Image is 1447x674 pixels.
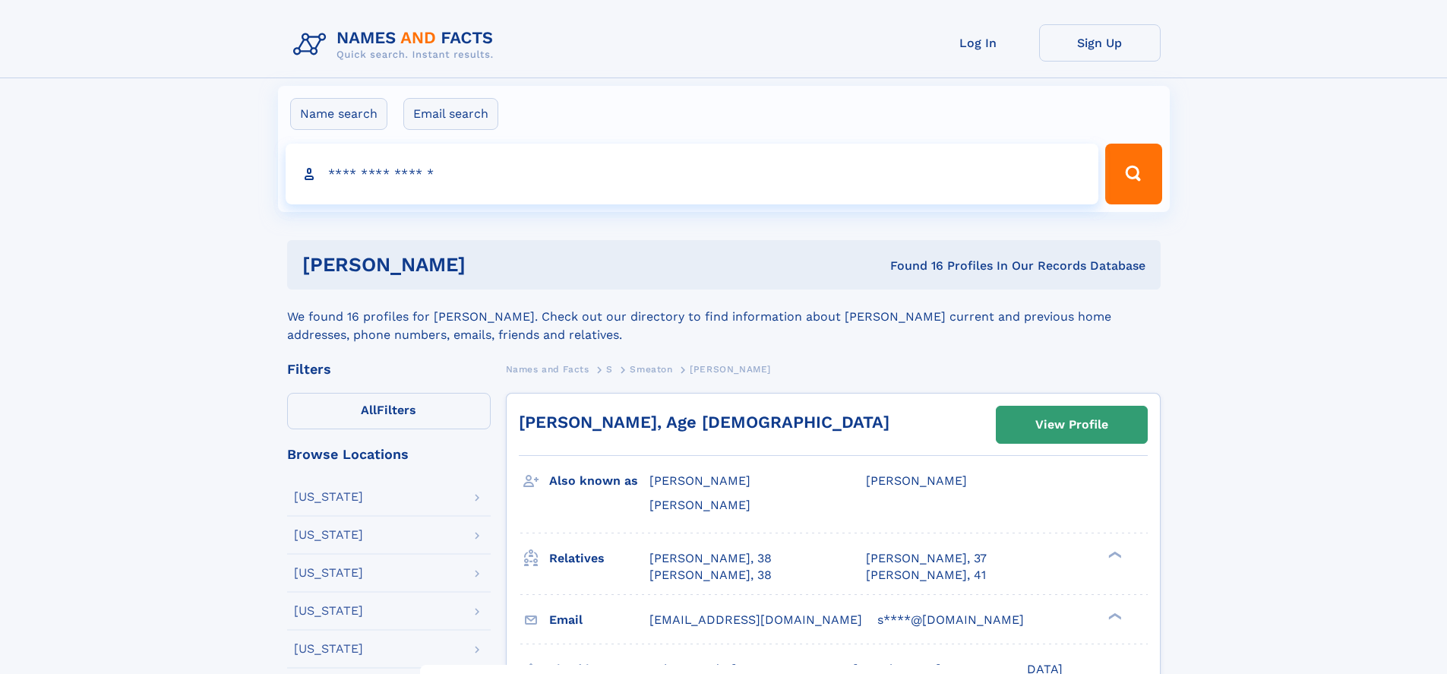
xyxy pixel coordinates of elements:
h3: Relatives [549,546,649,571]
h3: Email [549,607,649,633]
div: [US_STATE] [294,567,363,579]
span: [PERSON_NAME] [649,498,750,512]
span: [PERSON_NAME] [690,364,771,375]
span: [PERSON_NAME] [866,473,967,488]
a: [PERSON_NAME], Age [DEMOGRAPHIC_DATA] [519,413,889,432]
a: [PERSON_NAME], 38 [649,567,772,584]
div: ❯ [1104,611,1123,621]
h3: Also known as [549,468,649,494]
span: Smeaton [630,364,672,375]
div: ❯ [1104,549,1123,559]
div: Browse Locations [287,448,491,461]
div: View Profile [1035,407,1108,442]
div: [US_STATE] [294,605,363,617]
button: Search Button [1105,144,1161,204]
div: Filters [287,362,491,376]
a: S [606,359,613,378]
h1: [PERSON_NAME] [302,255,678,274]
a: Smeaton [630,359,672,378]
span: All [361,403,377,417]
a: [PERSON_NAME], 37 [866,550,987,567]
span: [PERSON_NAME] [649,473,750,488]
a: Log In [918,24,1039,62]
a: View Profile [997,407,1147,443]
img: Logo Names and Facts [287,24,506,65]
span: [EMAIL_ADDRESS][DOMAIN_NAME] [649,612,862,627]
div: [US_STATE] [294,643,363,655]
div: [US_STATE] [294,491,363,503]
input: search input [286,144,1099,204]
span: S [606,364,613,375]
div: Found 16 Profiles In Our Records Database [678,258,1145,274]
label: Filters [287,393,491,429]
a: Names and Facts [506,359,589,378]
a: Sign Up [1039,24,1161,62]
a: [PERSON_NAME], 41 [866,567,986,584]
label: Email search [403,98,498,130]
label: Name search [290,98,387,130]
div: [US_STATE] [294,529,363,541]
a: [PERSON_NAME], 38 [649,550,772,567]
div: We found 16 profiles for [PERSON_NAME]. Check out our directory to find information about [PERSON... [287,290,1161,344]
